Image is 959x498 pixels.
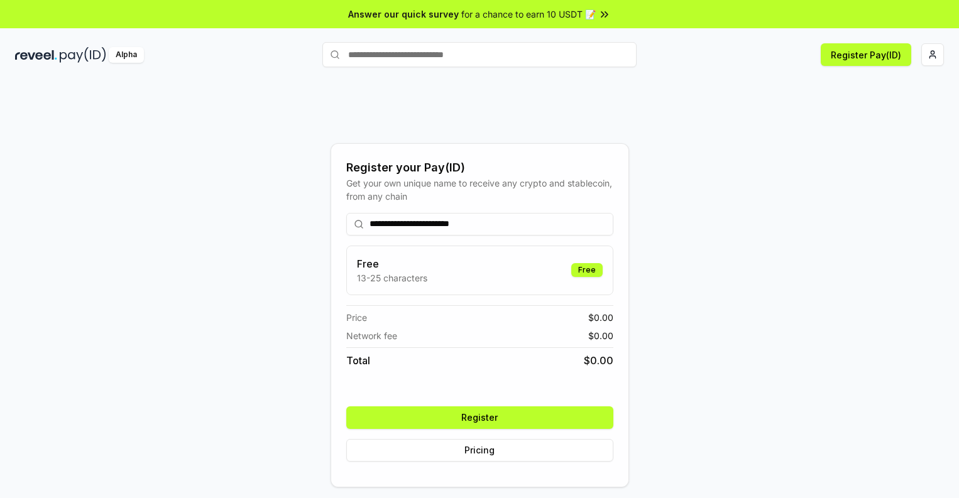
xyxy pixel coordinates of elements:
[821,43,911,66] button: Register Pay(ID)
[588,311,613,324] span: $ 0.00
[346,353,370,368] span: Total
[571,263,603,277] div: Free
[346,159,613,176] div: Register your Pay(ID)
[346,406,613,429] button: Register
[348,8,459,21] span: Answer our quick survey
[346,311,367,324] span: Price
[588,329,613,342] span: $ 0.00
[357,256,427,271] h3: Free
[461,8,596,21] span: for a chance to earn 10 USDT 📝
[60,47,106,63] img: pay_id
[109,47,144,63] div: Alpha
[346,439,613,462] button: Pricing
[346,329,397,342] span: Network fee
[346,176,613,203] div: Get your own unique name to receive any crypto and stablecoin, from any chain
[15,47,57,63] img: reveel_dark
[584,353,613,368] span: $ 0.00
[357,271,427,284] p: 13-25 characters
